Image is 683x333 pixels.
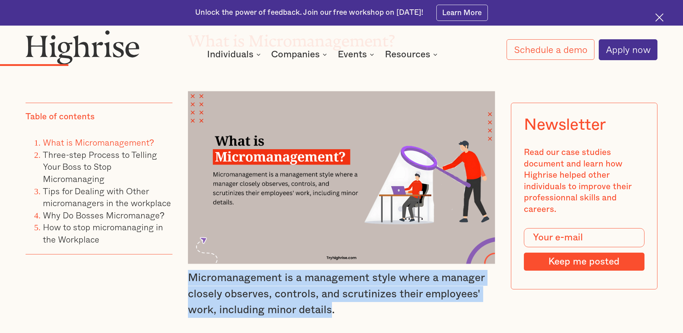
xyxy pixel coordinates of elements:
[524,228,644,247] input: Your e-mail
[524,116,606,134] div: Newsletter
[524,147,644,215] div: Read our case studies document and learn how Highrise helped other individuals to improve their p...
[207,50,253,59] div: Individuals
[271,50,329,59] div: Companies
[338,50,376,59] div: Events
[26,111,95,123] div: Table of contents
[207,50,263,59] div: Individuals
[43,184,171,209] a: Tips for Dealing with Other micromanagers in the workplace
[188,91,495,264] img: What is Micromanagement?
[507,39,594,60] a: Schedule a demo
[599,39,657,60] a: Apply now
[436,5,488,21] a: Learn More
[271,50,320,59] div: Companies
[188,270,495,318] p: Micromanagement is a management style where a manager closely observes, controls, and scrutinizes...
[385,50,430,59] div: Resources
[43,136,154,149] a: What is Micromanagement?
[26,30,140,65] img: Highrise logo
[385,50,440,59] div: Resources
[195,8,423,18] div: Unlock the power of feedback. Join our free workshop on [DATE]!
[338,50,367,59] div: Events
[524,228,644,271] form: Modal Form
[43,208,165,222] a: Why Do Bosses Micromanage?
[524,253,644,271] input: Keep me posted
[655,13,664,22] img: Cross icon
[43,148,157,185] a: Three-step Process to Telling Your Boss to Stop Micromanaging
[43,220,163,246] a: How to stop micromanaging in the Workplace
